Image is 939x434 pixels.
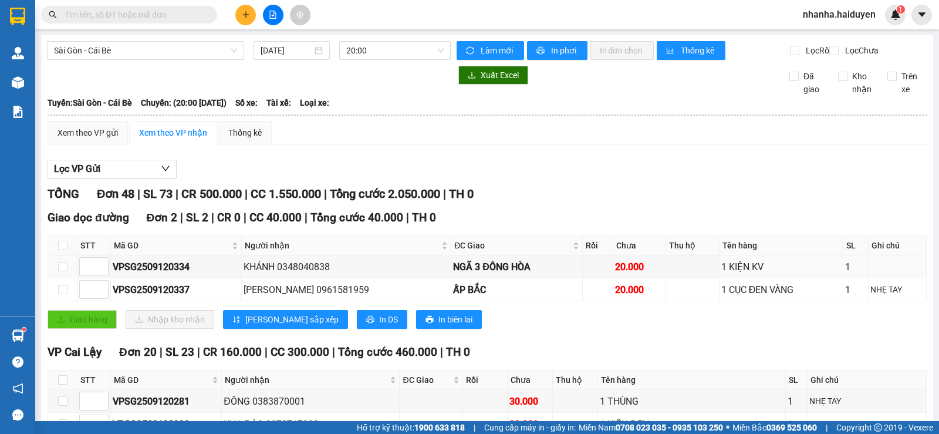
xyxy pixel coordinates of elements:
[143,187,173,201] span: SL 73
[114,239,229,252] span: Mã GD
[870,283,924,296] div: NHẸ TAY
[600,417,783,432] div: 1 KIỆN ĐEN
[271,345,329,359] span: CC 300.000
[681,44,716,57] span: Thống kê
[826,421,827,434] span: |
[114,374,210,386] span: Mã GD
[440,345,443,359] span: |
[583,236,613,255] th: Rồi
[527,41,587,60] button: printerIn phơi
[77,236,111,255] th: STT
[12,329,24,342] img: warehouse-icon
[911,5,932,25] button: caret-down
[766,423,817,432] strong: 0369 525 060
[141,96,227,109] span: Chuyến: (20:00 [DATE])
[379,313,398,326] span: In DS
[235,5,256,25] button: plus
[332,345,335,359] span: |
[732,421,817,434] span: Miền Bắc
[786,371,808,390] th: SL
[310,211,403,224] span: Tổng cước 40.000
[119,345,157,359] span: Đơn 20
[454,239,570,252] span: ĐC Giao
[721,260,841,274] div: 1 KIỆN KV
[54,162,100,176] span: Lọc VP Gửi
[77,371,111,390] th: STT
[897,70,927,96] span: Trên xe
[165,345,194,359] span: SL 23
[225,374,387,386] span: Người nhận
[296,11,304,19] span: aim
[126,310,214,329] button: downloadNhập kho nhận
[536,46,546,56] span: printer
[324,187,327,201] span: |
[793,7,885,22] span: nhanha.haiduyen
[466,46,476,56] span: sync
[446,345,470,359] span: TH 0
[616,423,723,432] strong: 0708 023 035 - 0935 103 250
[12,409,23,420] span: message
[438,313,472,326] span: In biên lai
[874,423,882,432] span: copyright
[600,394,783,409] div: 1 THÙNG
[869,236,927,255] th: Ghi chú
[261,44,313,57] input: 12/09/2025
[338,345,437,359] span: Tổng cước 460.000
[508,371,553,390] th: Chưa
[249,211,302,224] span: CC 40.000
[197,345,200,359] span: |
[553,371,598,390] th: Thu hộ
[12,356,23,368] span: question-circle
[657,41,725,60] button: bar-chartThống kê
[613,236,666,255] th: Chưa
[139,126,207,139] div: Xem theo VP nhận
[245,239,439,252] span: Người nhận
[48,98,132,107] b: Tuyến: Sài Gòn - Cái Bè
[509,394,550,409] div: 30.000
[244,282,449,297] div: [PERSON_NAME] 0961581959
[224,394,397,409] div: ĐÔNG 0383870001
[113,417,219,432] div: VPSG2509120282
[111,390,222,413] td: VPSG2509120281
[615,282,664,297] div: 20.000
[217,211,241,224] span: CR 0
[48,187,79,201] span: TỔNG
[12,383,23,394] span: notification
[457,41,524,60] button: syncLàm mới
[346,42,443,59] span: 20:00
[111,278,242,301] td: VPSG2509120337
[788,417,805,432] div: 1
[147,211,178,224] span: Đơn 2
[290,5,310,25] button: aim
[211,211,214,224] span: |
[245,187,248,201] span: |
[97,187,134,201] span: Đơn 48
[721,282,841,297] div: 1 CỤC ĐEN VÀNG
[111,255,242,278] td: VPSG2509120334
[579,421,723,434] span: Miền Nam
[113,282,239,297] div: VPSG2509120337
[551,44,578,57] span: In phơi
[228,126,262,139] div: Thống kê
[175,187,178,201] span: |
[12,106,24,118] img: solution-icon
[137,187,140,201] span: |
[58,126,118,139] div: Xem theo VP gửi
[449,187,474,201] span: TH 0
[242,11,250,19] span: plus
[357,310,407,329] button: printerIn DS
[22,328,26,331] sup: 1
[468,71,476,80] span: download
[917,9,927,20] span: caret-down
[181,187,242,201] span: CR 500.000
[845,260,867,274] div: 1
[890,9,901,20] img: icon-new-feature
[720,236,843,255] th: Tên hàng
[300,96,329,109] span: Loại xe:
[224,417,397,432] div: KHA ĐÀO 0378747938
[414,423,465,432] strong: 1900 633 818
[453,260,580,274] div: NGÃ 3 ĐÔNG HÒA
[12,76,24,89] img: warehouse-icon
[598,371,786,390] th: Tên hàng
[251,187,321,201] span: CC 1.550.000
